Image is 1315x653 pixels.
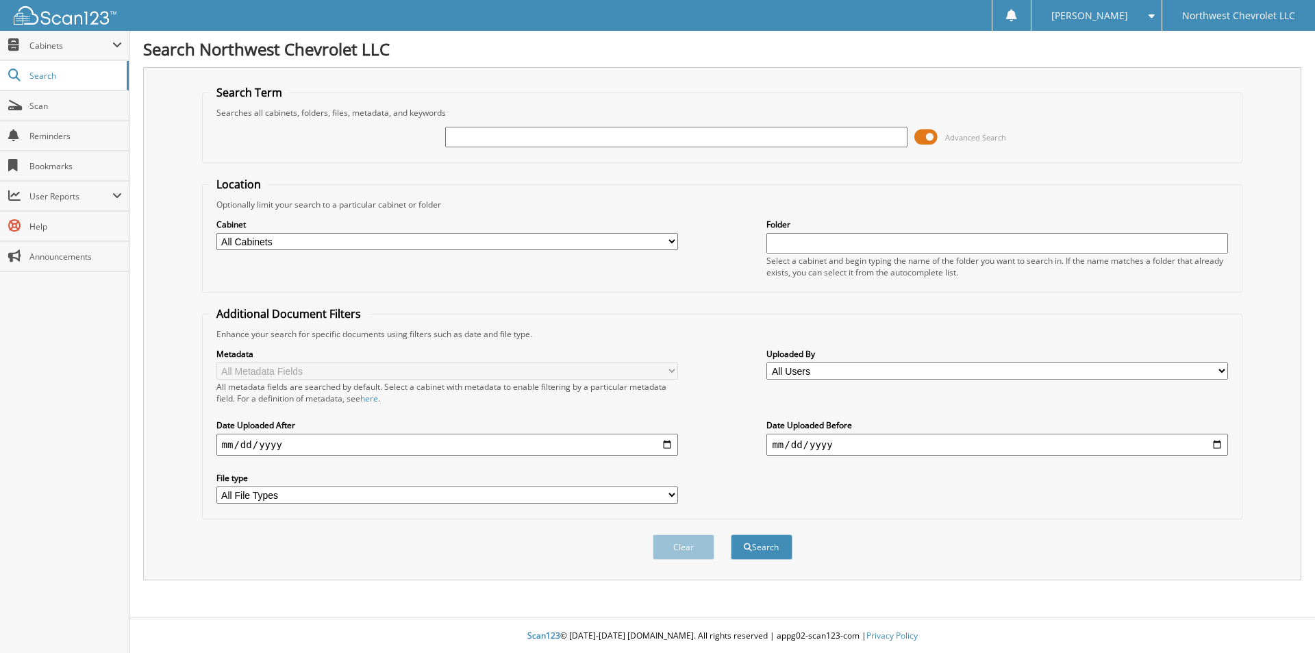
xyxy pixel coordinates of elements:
[766,255,1228,278] div: Select a cabinet and begin typing the name of the folder you want to search in. If the name match...
[29,251,122,262] span: Announcements
[129,619,1315,653] div: © [DATE]-[DATE] [DOMAIN_NAME]. All rights reserved | appg02-scan123-com |
[216,472,678,484] label: File type
[1051,12,1128,20] span: [PERSON_NAME]
[766,419,1228,431] label: Date Uploaded Before
[766,434,1228,456] input: end
[29,100,122,112] span: Scan
[945,132,1006,143] span: Advanced Search
[29,130,122,142] span: Reminders
[29,40,112,51] span: Cabinets
[216,419,678,431] label: Date Uploaded After
[1247,587,1315,653] iframe: Chat Widget
[216,219,678,230] label: Cabinet
[216,381,678,404] div: All metadata fields are searched by default. Select a cabinet with metadata to enable filtering b...
[210,306,368,321] legend: Additional Document Filters
[210,199,1236,210] div: Optionally limit your search to a particular cabinet or folder
[653,534,714,560] button: Clear
[866,630,918,641] a: Privacy Policy
[210,328,1236,340] div: Enhance your search for specific documents using filters such as date and file type.
[731,534,792,560] button: Search
[29,70,120,82] span: Search
[216,434,678,456] input: start
[14,6,116,25] img: scan123-logo-white.svg
[29,190,112,202] span: User Reports
[527,630,560,641] span: Scan123
[1182,12,1295,20] span: Northwest Chevrolet LLC
[210,177,268,192] legend: Location
[216,348,678,360] label: Metadata
[143,38,1301,60] h1: Search Northwest Chevrolet LLC
[766,219,1228,230] label: Folder
[210,85,289,100] legend: Search Term
[29,160,122,172] span: Bookmarks
[29,221,122,232] span: Help
[360,393,378,404] a: here
[210,107,1236,119] div: Searches all cabinets, folders, files, metadata, and keywords
[766,348,1228,360] label: Uploaded By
